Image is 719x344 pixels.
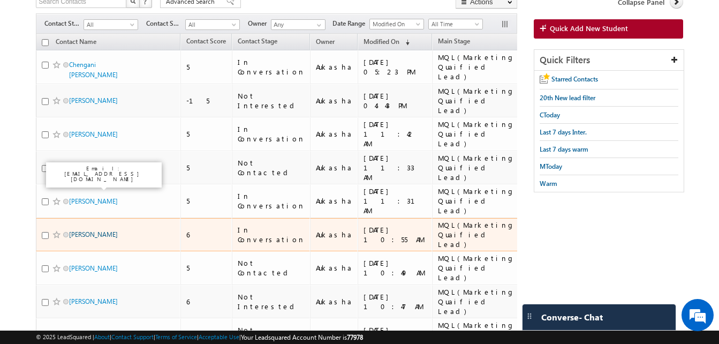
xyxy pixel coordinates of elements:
input: Check all records [42,39,49,46]
div: MQL(Marketing Quaified Lead) [438,86,515,115]
div: In Conversation [238,225,305,244]
span: Last 7 days warm [540,145,588,153]
div: [DATE] 10:47 AM [364,292,428,311]
span: Converse - Chat [541,312,603,322]
a: Terms of Service [155,333,197,340]
span: Modified On [370,19,421,29]
a: [PERSON_NAME] [69,197,118,205]
div: Aukasha [316,96,353,106]
div: Not Contacted [238,158,305,177]
a: Main Stage [433,35,475,49]
div: Aukasha [316,163,353,173]
div: [DATE] 11:42 AM [364,119,428,148]
div: MQL(Marketing Quaified Lead) [438,287,515,316]
a: All [84,19,138,30]
input: Type to Search [271,19,326,30]
a: Quick Add New Student [534,19,683,39]
span: CToday [540,111,560,119]
span: All [186,20,237,29]
div: 5 [186,263,227,273]
div: 6 [186,230,227,240]
span: Contact Score [186,37,226,45]
a: Acceptable Use [199,333,239,340]
div: [DATE] 11:31 AM [364,186,428,215]
a: Chengani [PERSON_NAME] [69,61,118,79]
a: [PERSON_NAME] [69,130,118,138]
div: MQL(Marketing Quaified Lead) [438,253,515,282]
div: Quick Filters [534,50,684,71]
a: Contact Stage [232,35,283,49]
div: MQL(Marketing Quaified Lead) [438,53,515,81]
a: [PERSON_NAME] [69,297,118,305]
a: [PERSON_NAME] [69,96,118,104]
span: Modified On [364,38,399,46]
a: Contact Name [50,36,102,50]
div: MQL(Marketing Quaified Lead) [438,153,515,182]
div: 5 [186,163,227,173]
div: MQL(Marketing Quaified Lead) [438,220,515,249]
span: Contact Stage [44,19,84,28]
a: All Time [428,19,483,29]
span: MToday [540,162,562,170]
span: Warm [540,180,557,188]
span: Quick Add New Student [550,24,628,33]
div: [DATE] 10:49 AM [364,258,428,278]
a: Show All Items [311,20,324,31]
span: Contact Source [146,19,185,28]
span: All Time [429,19,480,29]
div: Aukasha [316,230,353,240]
div: [DATE] 11:33 AM [364,153,428,182]
span: All [84,20,135,29]
a: Contact Score [181,35,231,49]
span: 77978 [347,333,363,341]
div: 5 [186,129,227,139]
a: Modified On (sorted descending) [358,35,415,49]
div: Not Interested [238,292,305,311]
span: Last 7 days Inter. [540,128,587,136]
div: [DATE] 05:23 PM [364,57,428,77]
span: Owner [248,19,271,28]
span: Starred Contacts [551,75,598,83]
span: Owner [316,38,335,46]
p: Email: [EMAIL_ADDRESS][DOMAIN_NAME] [50,166,157,182]
img: carter-drag [525,312,534,320]
span: Date Range [332,19,369,28]
div: 6 [186,297,227,306]
div: [DATE] 04:43 PM [364,91,428,110]
a: All [185,19,240,30]
div: Aukasha [316,196,353,206]
a: [PERSON_NAME] [69,230,118,238]
div: In Conversation [238,124,305,144]
div: In Conversation [238,57,305,77]
div: [DATE] 10:55 AM [364,225,428,244]
div: 5 [186,196,227,206]
a: About [94,333,110,340]
div: 5 [186,62,227,72]
a: [PERSON_NAME] [69,264,118,272]
span: Contact Stage [238,37,277,45]
span: © 2025 LeadSquared | | | | | [36,332,363,342]
div: MQL(Marketing Quaified Lead) [438,119,515,148]
a: Contact Support [111,333,154,340]
span: (sorted descending) [401,38,410,47]
div: Aukasha [316,297,353,306]
a: Modified On [369,19,424,29]
div: -15 [186,96,227,106]
div: Aukasha [316,62,353,72]
div: Not Contacted [238,258,305,278]
div: Aukasha [316,129,353,139]
div: Not Interested [238,91,305,110]
span: Your Leadsquared Account Number is [241,333,363,341]
div: MQL(Marketing Quaified Lead) [438,186,515,215]
div: Aukasha [316,263,353,273]
span: 20th New lead filter [540,94,595,102]
div: In Conversation [238,191,305,211]
span: Main Stage [438,37,470,45]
